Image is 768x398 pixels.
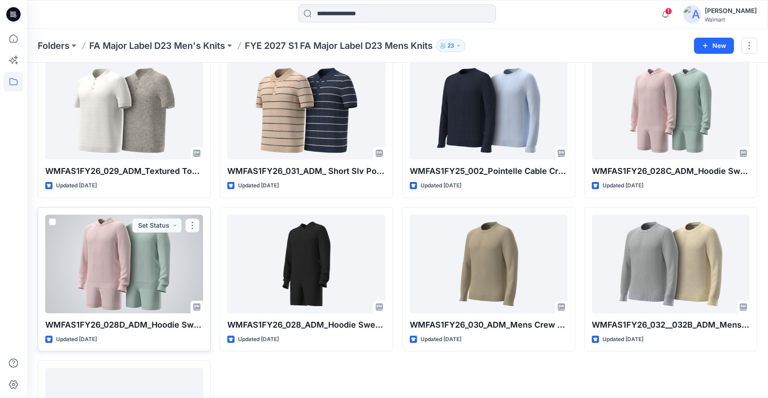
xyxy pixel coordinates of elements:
p: WMFAS1FY26_028D_ADM_Hoodie Sweater(TM) [45,319,203,331]
p: Updated [DATE] [421,335,461,344]
p: WMFAS1FY26_028C_ADM_Hoodie Sweater(TM) [592,165,750,177]
div: [PERSON_NAME] [705,5,757,16]
a: WMFAS1FY26_031_ADM_ Short Slv Polo Collar [227,61,385,160]
a: Folders [38,39,69,52]
p: Updated [DATE] [56,181,97,190]
p: 23 [447,41,454,51]
p: Updated [DATE] [56,335,97,344]
span: 1 [665,8,672,15]
p: Updated [DATE] [238,181,279,190]
p: WMFAS1FY26_030_ADM_Mens Crew Neck Open Stitch [410,319,568,331]
p: Updated [DATE] [238,335,279,344]
a: WMFAS1FY26_028D_ADM_Hoodie Sweater(TM) [45,215,203,313]
p: Updated [DATE] [603,181,643,190]
button: 23 [436,39,465,52]
p: WMFAS1FY26_031_ADM_ Short Slv Polo Collar [227,165,385,177]
a: WMFAS1FY26_028_ADM_Hoodie Sweater [227,215,385,313]
p: Updated [DATE] [421,181,461,190]
img: avatar [683,5,701,23]
a: FA Major Label D23 Men's Knits [89,39,225,52]
a: WMFAS1FY25_002_Pointelle Cable Crew [410,61,568,160]
p: FYE 2027 S1 FA Major Label D23 Mens Knits [245,39,433,52]
a: WMFAS1FY26_029_ADM_Textured Tonal Stripe [45,61,203,160]
p: WMFAS1FY26_028_ADM_Hoodie Sweater [227,319,385,331]
a: WMFAS1FY26_032__032B_ADM_Mens Crew Neck Open Stitch [592,215,750,313]
p: WMFAS1FY26_029_ADM_Textured Tonal Stripe [45,165,203,177]
div: Walmart [705,16,757,23]
a: WMFAS1FY26_030_ADM_Mens Crew Neck Open Stitch [410,215,568,313]
p: Updated [DATE] [603,335,643,344]
a: WMFAS1FY26_028C_ADM_Hoodie Sweater(TM) [592,61,750,160]
p: WMFAS1FY26_032__032B_ADM_Mens Crew Neck Open Stitch [592,319,750,331]
p: WMFAS1FY25_002_Pointelle Cable Crew [410,165,568,177]
button: New [694,38,734,54]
